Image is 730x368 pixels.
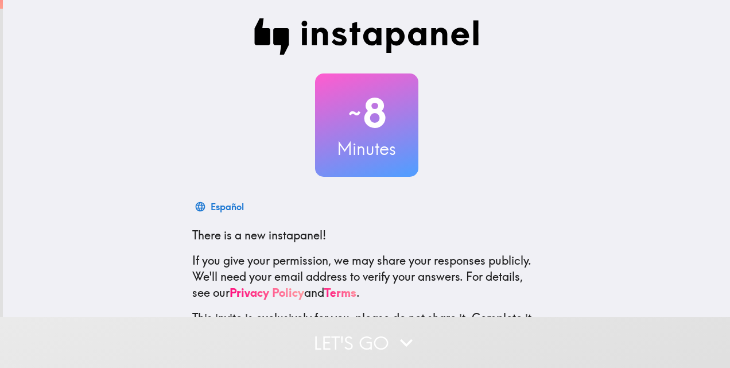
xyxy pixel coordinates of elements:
span: ~ [347,96,363,130]
h2: 8 [315,90,418,137]
button: Español [192,195,248,218]
p: If you give your permission, we may share your responses publicly. We'll need your email address ... [192,253,541,301]
a: Terms [324,285,356,300]
span: There is a new instapanel! [192,228,326,242]
div: Español [211,199,244,215]
p: This invite is exclusively for you, please do not share it. Complete it soon because spots are li... [192,310,541,342]
img: Instapanel [254,18,479,55]
h3: Minutes [315,137,418,161]
a: Privacy Policy [230,285,304,300]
